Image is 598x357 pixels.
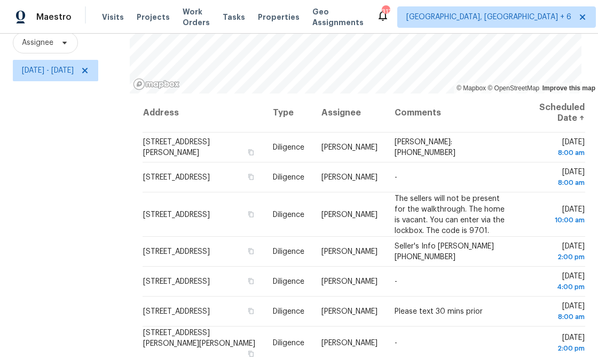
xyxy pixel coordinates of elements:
span: [PERSON_NAME] [321,211,377,218]
span: Diligence [273,211,304,218]
span: [STREET_ADDRESS] [143,211,210,218]
span: Visits [102,12,124,22]
span: [DATE] [527,333,585,353]
span: Assignee [22,37,53,48]
span: [PERSON_NAME] [321,278,377,285]
span: Please text 30 mins prior [395,308,483,315]
button: Copy Address [246,209,256,219]
button: Copy Address [246,276,256,286]
th: Scheduled Date ↑ [518,94,585,133]
span: [STREET_ADDRESS] [143,174,210,181]
span: [PERSON_NAME] [321,174,377,181]
div: 8:00 am [527,148,585,158]
span: Properties [258,12,300,22]
span: [DATE] - [DATE] [22,65,74,76]
span: Diligence [273,278,304,285]
span: [GEOGRAPHIC_DATA], [GEOGRAPHIC_DATA] + 6 [406,12,571,22]
span: [PERSON_NAME]: [PHONE_NUMBER] [395,138,455,157]
th: Address [143,94,264,133]
span: The sellers will not be present for the walkthrough. The home is vacant. You can enter via the lo... [395,195,505,234]
span: Diligence [273,144,304,151]
span: [STREET_ADDRESS] [143,278,210,285]
div: 4:00 pm [527,282,585,292]
a: Mapbox [457,84,486,92]
span: [PERSON_NAME] [321,339,377,346]
span: [PERSON_NAME] [321,144,377,151]
span: [PERSON_NAME] [321,248,377,255]
span: [DATE] [527,243,585,262]
span: - [395,174,397,181]
span: [STREET_ADDRESS] [143,308,210,315]
span: - [395,278,397,285]
span: Projects [137,12,170,22]
span: [PERSON_NAME] [321,308,377,315]
button: Copy Address [246,148,256,157]
span: Work Orders [183,6,210,28]
span: [DATE] [527,302,585,322]
div: 2:00 pm [527,343,585,353]
span: Tasks [223,13,245,21]
button: Copy Address [246,172,256,182]
span: Maestro [36,12,72,22]
a: Improve this map [542,84,595,92]
th: Type [264,94,313,133]
span: Geo Assignments [312,6,364,28]
span: Diligence [273,248,304,255]
span: Diligence [273,174,304,181]
a: OpenStreetMap [487,84,539,92]
th: Assignee [313,94,386,133]
span: [STREET_ADDRESS][PERSON_NAME] [143,138,210,157]
th: Comments [386,94,519,133]
span: [DATE] [527,273,585,292]
span: [STREET_ADDRESS] [143,248,210,255]
span: Diligence [273,308,304,315]
span: Seller's Info [PERSON_NAME] [PHONE_NUMBER] [395,243,494,261]
div: 313 [382,6,389,17]
button: Copy Address [246,306,256,316]
span: [STREET_ADDRESS][PERSON_NAME][PERSON_NAME] [143,329,255,347]
a: Mapbox homepage [133,78,180,90]
div: 8:00 am [527,177,585,188]
span: Diligence [273,339,304,346]
span: - [395,339,397,346]
div: 8:00 am [527,312,585,322]
button: Copy Address [246,246,256,256]
span: [DATE] [527,205,585,225]
span: [DATE] [527,168,585,188]
span: [DATE] [527,138,585,158]
div: 2:00 pm [527,252,585,262]
div: 10:00 am [527,214,585,225]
